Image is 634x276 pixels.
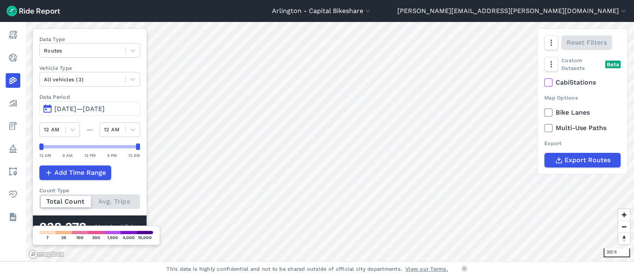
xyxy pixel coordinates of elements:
label: Bike Lanes [544,108,621,117]
div: 12 PM [84,152,96,159]
label: Data Type [39,35,140,43]
div: 12 AM [39,152,51,159]
button: [PERSON_NAME][EMAIL_ADDRESS][PERSON_NAME][DOMAIN_NAME] [397,6,628,16]
div: Export [544,139,621,147]
button: Arlington - Capital Bikeshare [272,6,372,16]
button: Add Time Range [39,165,111,180]
button: Reset Filters [561,35,612,50]
label: Multi-Use Paths [544,123,621,133]
a: Analyze [6,96,20,111]
button: Reset bearing to north [618,233,630,244]
a: Mapbox logo [28,250,64,259]
label: CabiStations [544,78,621,87]
span: Add Time Range [54,168,106,178]
div: 238,378 [39,222,95,233]
button: Export Routes [544,153,621,167]
div: 6 AM [63,152,73,159]
a: Heatmaps [6,73,20,88]
div: Count Type [39,187,140,194]
a: Fees [6,119,20,133]
div: Matched Trips [33,215,147,238]
button: Zoom out [618,221,630,233]
div: Custom Datasets [544,57,621,72]
span: Reset Filters [567,38,607,48]
div: Map Options [544,94,621,102]
img: Ride Report [6,6,60,16]
span: [DATE]—[DATE] [54,105,105,113]
a: Health [6,187,20,202]
a: Areas [6,164,20,179]
button: [DATE]—[DATE] [39,101,140,116]
div: Beta [605,61,621,68]
label: Vehicle Type [39,64,140,72]
span: Export Routes [565,155,610,165]
div: 300 ft [604,248,630,257]
a: Policy [6,141,20,156]
a: Report [6,28,20,42]
div: — [80,125,99,135]
div: 12 AM [128,152,140,159]
div: 6 PM [107,152,117,159]
a: Realtime [6,50,20,65]
label: Data Period [39,93,140,101]
a: Datasets [6,210,20,224]
button: Zoom in [618,209,630,221]
canvas: Map [26,22,634,261]
a: View our Terms. [405,265,448,273]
